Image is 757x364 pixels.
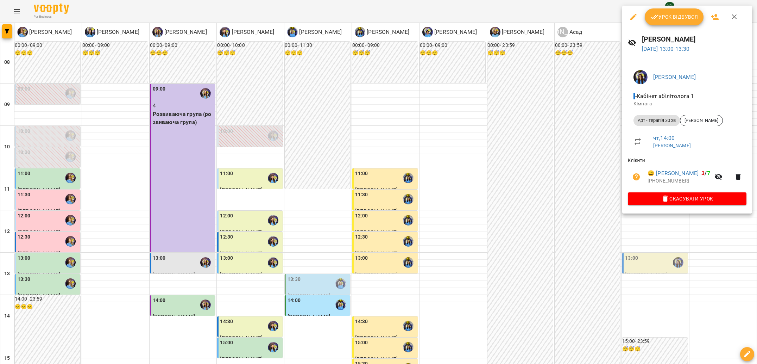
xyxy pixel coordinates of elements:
a: чт , 14:00 [653,135,675,141]
span: 7 [707,170,710,177]
span: [PERSON_NAME] [680,117,723,124]
span: - Кабінет абілітолога 1 [633,93,695,99]
b: / [701,170,710,177]
a: [PERSON_NAME] [653,74,696,80]
span: Арт - терапія 30 хв [633,117,680,124]
a: [DATE] 13:00-13:30 [642,45,690,52]
h6: [PERSON_NAME] [642,34,747,45]
img: 45559c1a150f8c2aa145bf47fc7aae9b.jpg [633,70,648,84]
button: Скасувати Урок [628,192,746,205]
p: [PHONE_NUMBER] [648,178,710,185]
span: Урок відбувся [650,13,698,21]
a: 😀 [PERSON_NAME] [648,169,699,178]
span: 3 [701,170,705,177]
button: Урок відбувся [645,8,704,25]
a: [PERSON_NAME] [653,143,691,148]
span: Скасувати Урок [633,195,741,203]
button: Візит ще не сплачено. Додати оплату? [628,168,645,185]
ul: Клієнти [628,157,746,192]
p: Кімната [633,100,741,107]
div: [PERSON_NAME] [680,115,723,126]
